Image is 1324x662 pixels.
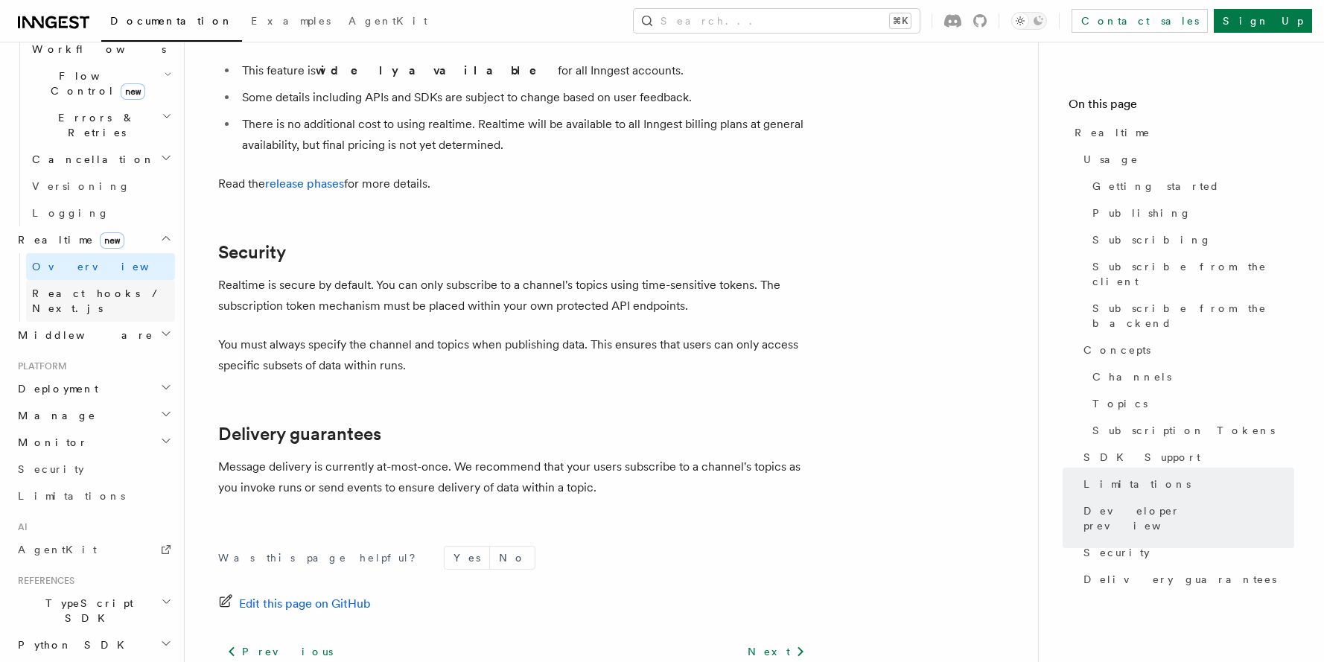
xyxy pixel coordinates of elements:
span: Developer preview [1083,503,1294,533]
button: Errors & Retries [26,104,175,146]
a: Realtime [1069,119,1294,146]
span: Getting started [1092,179,1220,194]
span: Errors & Retries [26,110,162,140]
a: SDK Support [1078,444,1294,471]
span: Subscription Tokens [1092,423,1275,438]
button: Monitor [12,429,175,456]
span: Realtime [12,232,124,247]
span: AI [12,521,28,533]
p: Was this page helpful? [218,550,426,565]
a: AgentKit [340,4,436,40]
span: Versioning [32,180,130,192]
p: Message delivery is currently at-most-once. We recommend that your users subscribe to a channel's... [218,456,814,498]
span: Overview [32,261,185,273]
button: Steps & Workflows [26,21,175,63]
li: Some details including APIs and SDKs are subject to change based on user feedback. [238,87,814,108]
span: React hooks / Next.js [32,287,164,314]
span: Concepts [1083,343,1150,357]
a: Security [12,456,175,483]
span: Topics [1092,396,1148,411]
span: Realtime [1075,125,1150,140]
a: release phases [265,176,344,191]
a: Subscription Tokens [1086,417,1294,444]
span: Subscribe from the client [1092,259,1294,289]
span: Channels [1092,369,1171,384]
a: React hooks / Next.js [26,280,175,322]
button: Cancellation [26,146,175,173]
a: Limitations [12,483,175,509]
button: TypeScript SDK [12,590,175,631]
span: Usage [1083,152,1139,167]
span: Manage [12,408,96,423]
a: Publishing [1086,200,1294,226]
a: Documentation [101,4,242,42]
a: Security [218,242,286,263]
a: Concepts [1078,337,1294,363]
span: Documentation [110,15,233,27]
span: SDK Support [1083,450,1200,465]
a: Subscribe from the client [1086,253,1294,295]
button: Yes [445,547,489,569]
span: Logging [32,207,109,219]
a: Sign Up [1214,9,1312,33]
span: Cancellation [26,152,155,167]
a: Getting started [1086,173,1294,200]
a: Topics [1086,390,1294,417]
span: Examples [251,15,331,27]
span: Python SDK [12,637,133,652]
a: Examples [242,4,340,40]
span: Platform [12,360,67,372]
a: Edit this page on GitHub [218,593,371,614]
button: No [490,547,535,569]
button: Realtimenew [12,226,175,253]
span: AgentKit [18,544,97,556]
span: Publishing [1092,206,1191,220]
h4: On this page [1069,95,1294,119]
span: Subscribing [1092,232,1212,247]
a: Versioning [26,173,175,200]
p: Realtime is secure by default. You can only subscribe to a channel's topics using time-sensitive ... [218,275,814,316]
a: Overview [26,253,175,280]
span: References [12,575,74,587]
li: There is no additional cost to using realtime. Realtime will be available to all Inngest billing ... [238,114,814,156]
button: Python SDK [12,631,175,658]
span: Delivery guarantees [1083,572,1276,587]
a: Contact sales [1072,9,1208,33]
span: Edit this page on GitHub [239,593,371,614]
button: Flow Controlnew [26,63,175,104]
span: Flow Control [26,69,164,98]
button: Middleware [12,322,175,348]
span: Subscribe from the backend [1092,301,1294,331]
span: Steps & Workflows [26,27,166,57]
span: Monitor [12,435,88,450]
a: Limitations [1078,471,1294,497]
span: Security [18,463,84,475]
p: Read the for more details. [218,174,814,194]
span: Middleware [12,328,153,343]
a: Subscribing [1086,226,1294,253]
button: Toggle dark mode [1011,12,1047,30]
span: new [100,232,124,249]
strong: widely available [316,63,558,77]
span: TypeScript SDK [12,596,161,626]
button: Manage [12,402,175,429]
a: Security [1078,539,1294,566]
button: Search...⌘K [634,9,920,33]
span: Limitations [18,490,125,502]
a: Usage [1078,146,1294,173]
span: Deployment [12,381,98,396]
a: AgentKit [12,536,175,563]
a: Channels [1086,363,1294,390]
a: Developer preview [1078,497,1294,539]
a: Subscribe from the backend [1086,295,1294,337]
span: new [121,83,145,100]
kbd: ⌘K [890,13,911,28]
a: Delivery guarantees [1078,566,1294,593]
li: This feature is for all Inngest accounts. [238,60,814,81]
a: Delivery guarantees [218,424,381,445]
a: Logging [26,200,175,226]
div: Realtimenew [12,253,175,322]
span: Security [1083,545,1150,560]
span: Limitations [1083,477,1191,491]
p: You must always specify the channel and topics when publishing data. This ensures that users can ... [218,334,814,376]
